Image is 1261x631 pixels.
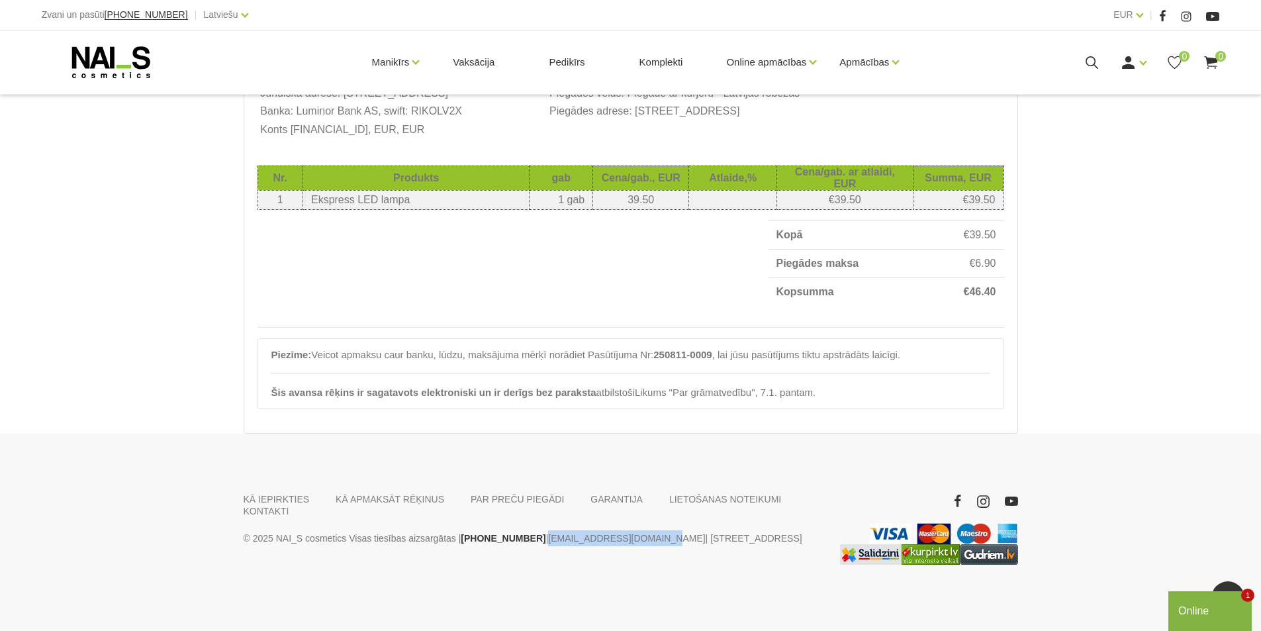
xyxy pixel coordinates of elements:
[530,166,593,190] th: gab
[105,10,188,20] a: [PHONE_NUMBER]
[244,530,819,546] p: © 2025 NAI_S cosmetics Visas tiesības aizsargātas | | | [STREET_ADDRESS]
[1168,589,1254,631] iframe: chat widget
[1215,51,1226,62] span: 0
[593,190,689,209] td: 39.50
[372,36,410,89] a: Manikīrs
[776,286,834,297] strong: Kopsumma
[1179,51,1190,62] span: 0
[271,349,312,360] b: Piezīme:
[257,166,303,190] th: Nr.
[776,229,803,240] strong: Kopā
[105,9,188,20] span: [PHONE_NUMBER]
[42,7,188,23] div: Zvani un pasūti
[548,530,705,546] a: [EMAIL_ADDRESS][DOMAIN_NAME]
[669,493,781,505] a: LIETOŠANAS NOTEIKUMI
[777,166,913,190] th: Cena/gab. ar atlaidi, EUR
[204,7,238,23] a: Latviešu
[538,30,595,94] a: Pedikīrs
[1203,54,1219,71] a: 0
[902,544,960,565] img: Lielākais Latvijas interneta veikalu preču meklētājs
[461,530,545,546] a: [PHONE_NUMBER]
[442,30,505,94] a: Vaksācija
[726,36,806,89] a: Online apmācības
[303,166,529,190] th: Produkts
[244,505,289,517] a: KONTAKTI
[913,166,1004,190] th: Summa, EUR
[271,387,596,398] b: Šis avansa rēķins ir sagatavots elektroniski un ir derīgs bez paraksta
[590,493,643,505] a: GARANTIJA
[969,286,996,297] span: 46.40
[969,229,996,240] span: 39.50
[1150,7,1152,23] span: |
[257,190,303,209] td: 1
[195,7,197,23] span: |
[975,258,996,269] span: 6.90
[546,103,1004,121] td: Piegādes adrese: [STREET_ADDRESS]
[964,229,970,240] span: €
[913,190,1004,209] td: €39.50
[471,493,564,505] a: PAR PREČU PIEGĀDI
[964,286,970,297] span: €
[960,544,1018,565] img: www.gudriem.lv/veikali/lv
[593,166,689,190] th: Cena/gab., EUR
[635,385,816,401] a: Likums "Par grāmatvedību", 7.1. pantam.
[1166,54,1183,71] a: 0
[336,493,444,505] a: KĀ APMAKSĀT RĒĶINUS
[257,103,520,121] th: Banka: Luminor Bank AS, swift: RIKOLV2X
[1113,7,1133,23] a: EUR
[776,258,859,269] strong: Piegādes maksa
[629,30,694,94] a: Komplekti
[257,121,520,139] th: Konts [FINANCIAL_ID], EUR, EUR
[257,338,1004,409] div: Veicot apmaksu caur banku, lūdzu, maksājuma mērķī norādiet Pasūtījuma Nr: , lai jūsu pasūtījums t...
[303,190,529,209] td: Ekspress LED lampa
[777,190,913,209] td: €39.50
[960,544,1018,565] a: https://www.gudriem.lv/veikali/lv
[840,544,902,565] img: Labākā cena interneta veikalos - Samsung, Cena, iPhone, Mobilie telefoni
[244,493,310,505] a: KĀ IEPIRKTIES
[689,166,777,190] th: Atlaide,%
[653,349,712,360] b: 250811-0009
[530,190,593,209] td: 1 gab
[969,258,975,269] span: €
[839,36,889,89] a: Apmācības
